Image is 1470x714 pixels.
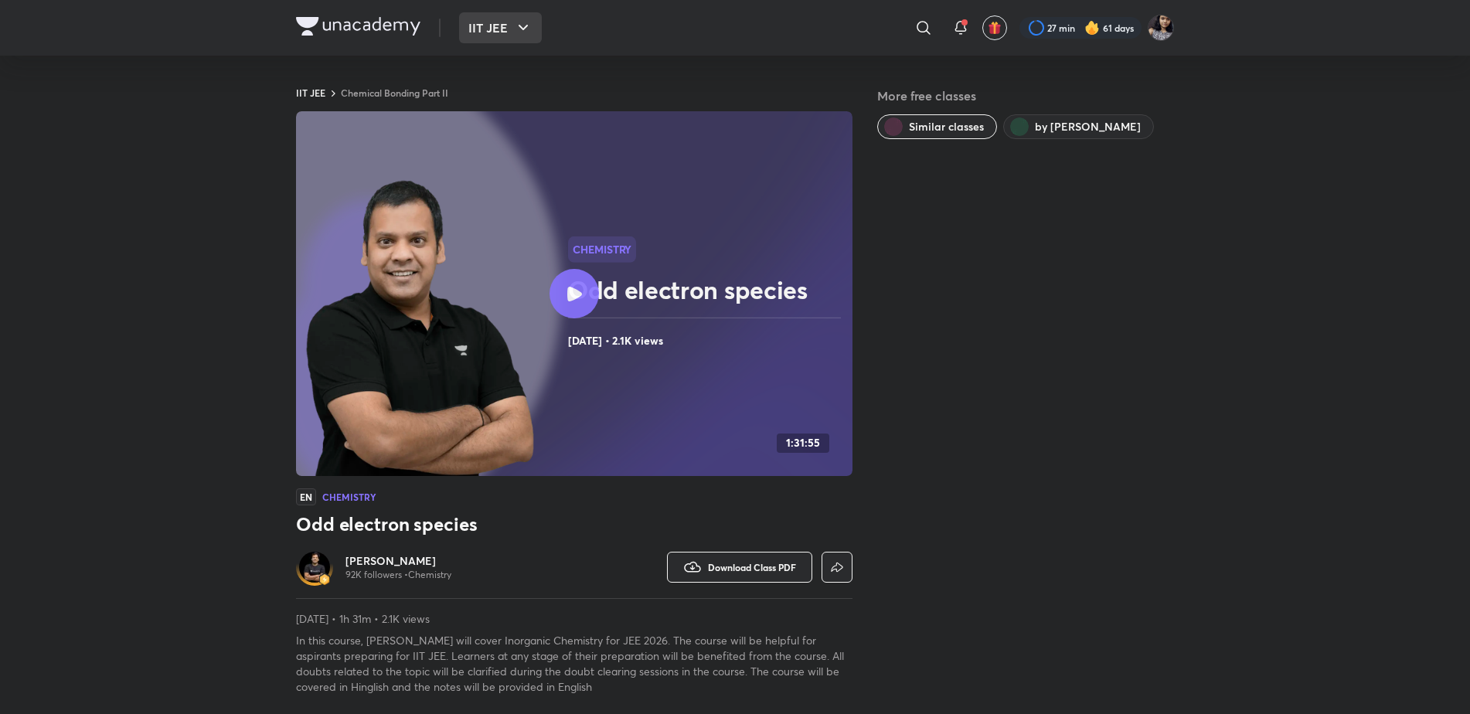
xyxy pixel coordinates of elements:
span: EN [296,488,316,505]
img: streak [1084,20,1100,36]
h5: More free classes [877,87,1174,105]
p: [DATE] • 1h 31m • 2.1K views [296,611,852,627]
h4: 1:31:55 [786,437,820,450]
a: Avatarbadge [296,549,333,586]
button: by Piyush Maheshwari [1003,114,1154,139]
a: Chemical Bonding Part II [341,87,448,99]
h4: Chemistry [322,492,376,501]
h4: [DATE] • 2.1K views [568,331,846,351]
p: In this course, [PERSON_NAME] will cover Inorganic Chemistry for JEE 2026. The course will be hel... [296,633,852,695]
a: Company Logo [296,17,420,39]
img: avatar [988,21,1002,35]
h3: Odd electron species [296,512,852,536]
img: Avatar [299,552,330,583]
a: IIT JEE [296,87,325,99]
img: badge [319,574,330,585]
a: [PERSON_NAME] [345,553,451,569]
span: by Piyush Maheshwari [1035,119,1141,134]
button: Download Class PDF [667,552,812,583]
button: Similar classes [877,114,997,139]
img: Company Logo [296,17,420,36]
span: Download Class PDF [708,561,796,573]
p: 92K followers • Chemistry [345,569,451,581]
span: Similar classes [909,119,984,134]
button: IIT JEE [459,12,542,43]
h2: Odd electron species [568,274,846,305]
button: avatar [982,15,1007,40]
img: Rakhi Sharma [1148,15,1174,41]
